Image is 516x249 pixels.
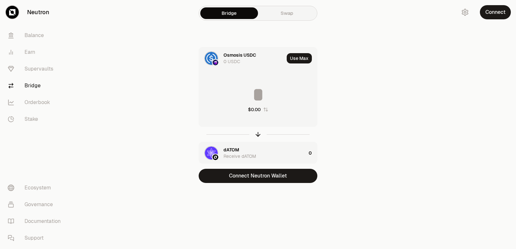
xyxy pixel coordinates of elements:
button: dATOM LogoNeutron LogodATOMReceive dATOM0 [199,142,317,164]
a: Bridge [3,77,70,94]
div: USDC LogoOsmosis LogoOsmosis USDC0 USDC [199,47,284,69]
img: Osmosis Logo [213,60,218,65]
a: Supervaults [3,61,70,77]
a: Bridge [200,7,258,19]
a: Earn [3,44,70,61]
div: dATOM [223,147,239,153]
a: Orderbook [3,94,70,111]
div: 0 [309,142,317,164]
img: USDC Logo [205,52,218,65]
a: Swap [258,7,316,19]
div: Receive dATOM [223,153,256,159]
div: dATOM LogoNeutron LogodATOMReceive dATOM [199,142,306,164]
button: Connect [480,5,511,19]
div: Osmosis USDC [223,52,256,58]
img: dATOM Logo [205,147,218,159]
div: 0 USDC [223,58,240,65]
a: Governance [3,196,70,213]
a: Ecosystem [3,179,70,196]
a: Balance [3,27,70,44]
button: Use Max [287,53,312,63]
img: Neutron Logo [213,154,218,160]
a: Support [3,230,70,246]
a: Documentation [3,213,70,230]
button: $0.00 [248,106,268,113]
a: Stake [3,111,70,128]
div: $0.00 [248,106,261,113]
button: Connect Neutron Wallet [199,169,317,183]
